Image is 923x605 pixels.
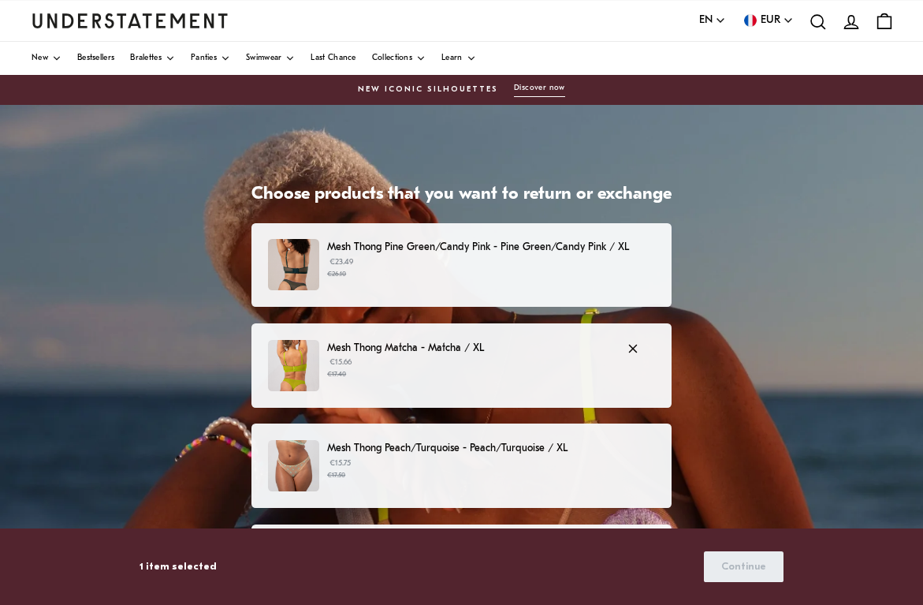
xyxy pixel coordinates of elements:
[372,42,426,75] a: Collections
[327,256,655,280] p: €23.49
[32,13,229,28] a: Understatement Homepage
[742,12,794,29] button: EUR
[327,457,655,481] p: €15.75
[311,42,355,75] a: Last Chance
[327,357,611,380] p: €15.66
[32,42,61,75] a: New
[441,54,463,62] span: Learn
[77,42,114,75] a: Bestsellers
[358,84,498,96] span: New Iconic Silhouettes
[327,340,611,357] p: Mesh Thong Matcha - Matcha / XL
[191,54,217,62] span: Panties
[327,472,345,479] strike: €17.50
[761,12,780,29] span: EUR
[441,42,476,75] a: Learn
[311,54,355,62] span: Last Chance
[327,239,655,256] p: Mesh Thong Pine Green/Candy Pink - Pine Green/Candy Pink / XL
[327,271,346,278] strike: €26.10
[699,12,713,29] span: EN
[77,54,114,62] span: Bestsellers
[268,340,319,391] img: MTME-STR-004-5.jpg
[130,54,162,62] span: Bralettes
[32,54,48,62] span: New
[372,54,412,62] span: Collections
[327,371,346,378] strike: €17.40
[327,440,655,457] p: Mesh Thong Peach/Turquoise - Peach/Turquoise / XL
[268,440,319,491] img: 165_771e0111-dd97-4c6a-a70b-715c004082d2.jpg
[191,42,230,75] a: Panties
[246,42,295,75] a: Swimwear
[251,184,672,207] h1: Choose products that you want to return or exchange
[32,83,891,96] a: New Iconic SilhouettesDiscover now
[268,239,319,290] img: PIMH-STR-004-133.jpg
[130,42,175,75] a: Bralettes
[699,12,726,29] button: EN
[246,54,281,62] span: Swimwear
[514,83,565,96] button: Discover now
